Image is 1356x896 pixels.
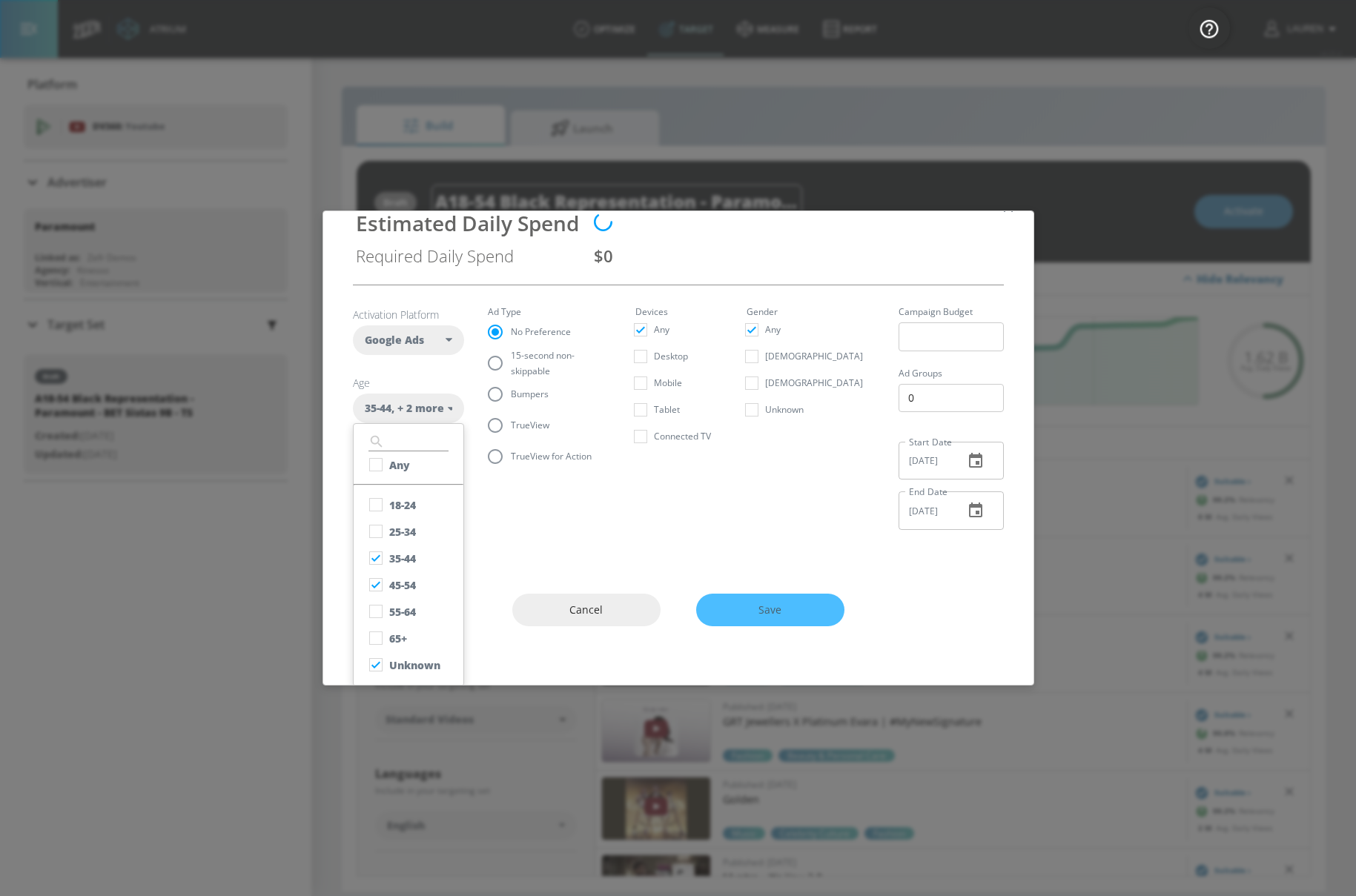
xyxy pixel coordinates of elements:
[389,658,440,672] div: Unknown
[389,605,416,619] div: 55-64
[389,631,407,646] div: 65+
[654,402,680,417] span: Tablet
[654,322,669,337] span: Any
[1188,7,1230,49] button: Open Resource Center
[488,308,521,316] legend: Ad Type
[511,386,549,402] span: Bumpers
[654,348,688,364] span: Desktop
[511,324,571,339] span: No Preference
[353,394,464,423] div: 35-44, + 2 more
[353,376,464,390] h6: Age
[365,401,391,416] span: 35-44
[511,448,592,464] span: TrueView for Action
[765,375,863,391] span: [DEMOGRAPHIC_DATA]
[765,402,804,417] span: Unknown
[899,369,1004,378] label: Ad Groups
[354,651,463,678] button: Unknown
[389,458,410,472] div: Any
[765,322,781,337] span: Any
[594,245,1001,267] div: $0
[389,578,416,592] div: 45-54
[354,625,463,651] button: 65+
[389,525,416,539] div: 25-34
[354,491,463,518] button: 18-24
[354,518,463,545] button: 25-34
[389,498,416,512] div: 18-24
[354,571,463,598] button: 45-54
[356,209,579,237] div: Estimated Daily Spend
[354,545,463,571] button: 35-44
[356,245,579,267] div: Required Daily Spend
[542,601,631,620] span: Cancel
[654,428,711,444] span: Connected TV
[354,598,463,625] button: 55-64
[765,348,863,364] span: [DEMOGRAPHIC_DATA]
[654,375,682,391] span: Mobile
[354,451,463,478] button: Any
[353,308,464,322] h6: Activation Platform
[353,325,464,355] div: Google Ads
[511,348,600,379] span: 15-second non-skippable
[391,401,444,416] span: , + 2 more
[899,308,1004,316] label: Campaign Budget
[389,551,416,565] div: 35-44
[512,594,661,627] button: Cancel
[747,308,778,316] legend: Gender
[365,333,424,348] span: Google Ads
[635,308,668,316] legend: Devices
[511,417,549,433] span: TrueView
